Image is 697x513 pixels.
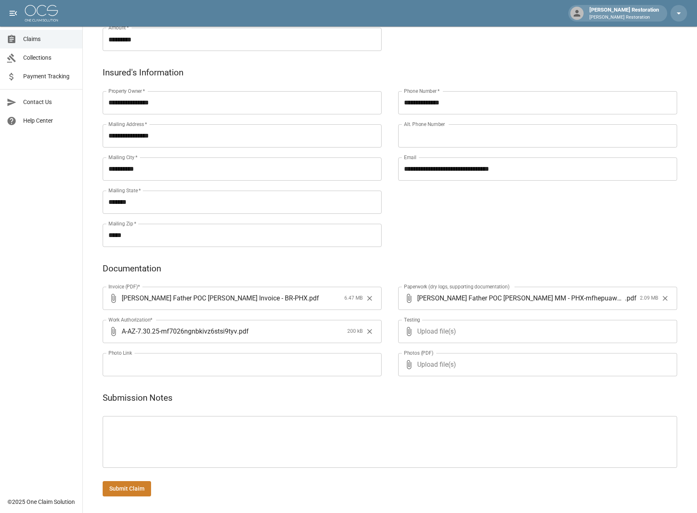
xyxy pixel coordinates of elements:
label: Work Authorization* [108,316,153,323]
span: . pdf [237,327,249,336]
button: open drawer [5,5,22,22]
div: © 2025 One Claim Solution [7,498,75,506]
label: Phone Number [404,87,440,94]
label: Mailing City [108,154,138,161]
span: Collections [23,53,76,62]
img: ocs-logo-white-transparent.png [25,5,58,22]
div: [PERSON_NAME] Restoration [586,6,662,21]
label: Paperwork (dry logs, supporting documentation) [404,283,510,290]
label: Invoice (PDF)* [108,283,140,290]
span: Help Center [23,116,76,125]
span: 200 kB [347,327,363,336]
label: Photo Link [108,349,132,356]
span: Upload file(s) [417,353,655,376]
span: [PERSON_NAME] Father POC [PERSON_NAME] MM - PHX-mfhepuaw9xxzjfhi [417,293,625,303]
label: Mailing State [108,187,141,194]
span: Upload file(s) [417,320,655,343]
label: Alt. Phone Number [404,121,445,128]
p: [PERSON_NAME] Restoration [589,14,659,21]
label: Email [404,154,416,161]
button: Clear [659,292,671,305]
label: Photos (PDF) [404,349,433,356]
span: [PERSON_NAME] Father POC [PERSON_NAME] Invoice - BR-PHX [122,293,308,303]
label: Mailing Zip [108,220,137,227]
span: . pdf [308,293,319,303]
label: Testing [404,316,420,323]
span: Claims [23,35,76,44]
label: Amount [108,24,129,31]
button: Clear [363,325,376,338]
span: Payment Tracking [23,72,76,81]
label: Property Owner [108,87,145,94]
span: . pdf [625,293,637,303]
span: 6.47 MB [344,294,363,302]
button: Submit Claim [103,481,151,496]
span: A-AZ-7.30.25-mf7026ngnbkivz6stsi9tyv [122,327,237,336]
span: 2.09 MB [640,294,658,302]
span: Contact Us [23,98,76,106]
button: Clear [363,292,376,305]
label: Mailing Address [108,121,147,128]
